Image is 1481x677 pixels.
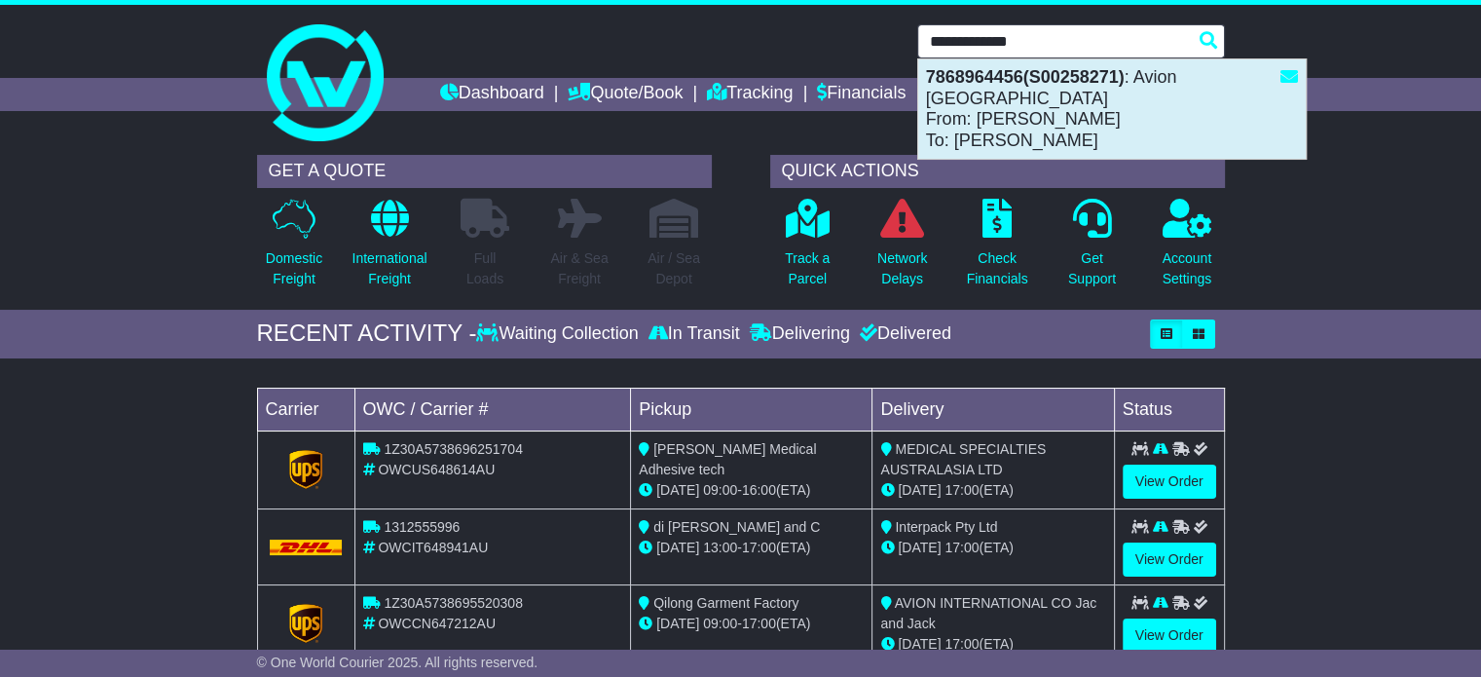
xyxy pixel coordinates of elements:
div: - (ETA) [639,614,864,634]
a: View Order [1123,465,1216,499]
a: CheckFinancials [966,198,1029,300]
div: : Avion [GEOGRAPHIC_DATA] From: [PERSON_NAME] To: [PERSON_NAME] [918,59,1306,159]
div: (ETA) [880,634,1105,655]
span: 16:00 [742,482,776,498]
div: - (ETA) [639,480,864,501]
span: [DATE] [898,540,941,555]
span: Interpack Pty Ltd [895,519,997,535]
span: [DATE] [656,482,699,498]
span: [DATE] [898,482,941,498]
p: International Freight [352,248,426,289]
a: Quote/Book [568,78,683,111]
span: 09:00 [703,482,737,498]
div: In Transit [644,323,745,345]
span: [DATE] [898,636,941,652]
a: NetworkDelays [876,198,928,300]
a: Track aParcel [784,198,831,300]
p: Network Delays [877,248,927,289]
strong: 7868964456(S00258271) [926,67,1125,87]
p: Air & Sea Freight [550,248,608,289]
span: OWCCN647212AU [378,616,496,631]
a: Financials [817,78,906,111]
p: Domestic Freight [266,248,322,289]
td: Status [1114,388,1224,431]
div: RECENT ACTIVITY - [257,320,477,348]
p: Full Loads [461,248,509,289]
span: [DATE] [656,616,699,631]
span: 1312555996 [384,519,460,535]
span: 17:00 [742,616,776,631]
a: View Order [1123,619,1216,653]
a: GetSupport [1067,198,1117,300]
span: 17:00 [944,482,979,498]
a: Tracking [707,78,793,111]
img: GetCarrierServiceLogo [289,450,322,489]
a: Dashboard [440,78,544,111]
span: 09:00 [703,616,737,631]
a: AccountSettings [1162,198,1213,300]
img: DHL.png [270,540,343,555]
span: 17:00 [944,540,979,555]
span: OWCUS648614AU [378,462,495,477]
img: GetCarrierServiceLogo [289,604,322,643]
span: 1Z30A5738696251704 [384,441,522,457]
p: Get Support [1068,248,1116,289]
td: Pickup [631,388,872,431]
td: Delivery [872,388,1114,431]
div: - (ETA) [639,538,864,558]
span: [DATE] [656,540,699,555]
span: 17:00 [944,636,979,652]
span: di [PERSON_NAME] and C [653,519,820,535]
div: GET A QUOTE [257,155,712,188]
div: (ETA) [880,480,1105,501]
div: Delivered [855,323,951,345]
a: DomesticFreight [265,198,323,300]
td: OWC / Carrier # [354,388,631,431]
p: Check Financials [967,248,1028,289]
span: [PERSON_NAME] Medical Adhesive tech [639,441,816,477]
div: QUICK ACTIONS [770,155,1225,188]
a: InternationalFreight [351,198,427,300]
span: 13:00 [703,540,737,555]
span: OWCIT648941AU [378,540,488,555]
span: 1Z30A5738695520308 [384,595,522,611]
a: View Order [1123,543,1216,577]
span: Qilong Garment Factory [653,595,798,611]
p: Account Settings [1163,248,1212,289]
td: Carrier [257,388,354,431]
div: Waiting Collection [476,323,643,345]
span: AVION INTERNATIONAL CO Jac and Jack [880,595,1096,631]
div: Delivering [745,323,855,345]
span: MEDICAL SPECIALTIES AUSTRALASIA LTD [880,441,1046,477]
p: Air / Sea Depot [648,248,700,289]
div: (ETA) [880,538,1105,558]
p: Track a Parcel [785,248,830,289]
span: © One World Courier 2025. All rights reserved. [257,655,538,670]
span: 17:00 [742,540,776,555]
